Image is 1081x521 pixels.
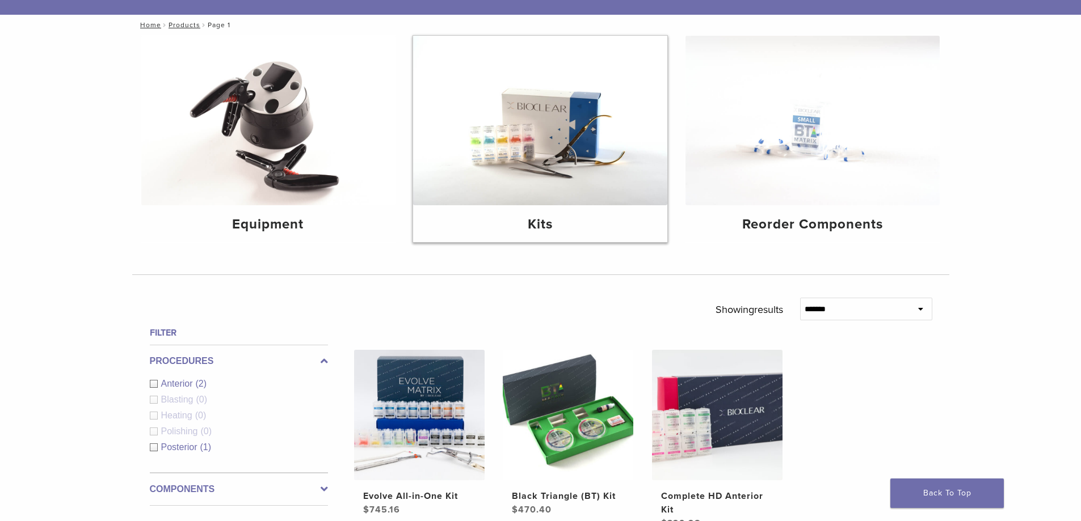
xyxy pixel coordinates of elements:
span: Posterior [161,442,200,452]
label: Procedures [150,354,328,368]
img: Complete HD Anterior Kit [652,350,783,480]
a: Home [137,21,161,29]
img: Black Triangle (BT) Kit [503,350,633,480]
span: Blasting [161,395,196,404]
nav: Page 1 [132,15,949,35]
span: $ [512,504,518,515]
h2: Black Triangle (BT) Kit [512,489,624,503]
span: Heating [161,410,195,420]
a: Back To Top [890,478,1004,508]
a: Black Triangle (BT) KitBlack Triangle (BT) Kit $470.40 [502,350,634,516]
span: (2) [196,379,207,388]
h4: Reorder Components [695,214,931,235]
a: Evolve All-in-One KitEvolve All-in-One Kit $745.16 [354,350,486,516]
a: Reorder Components [685,36,940,242]
span: (0) [200,426,212,436]
span: Anterior [161,379,196,388]
a: Kits [413,36,667,242]
bdi: 745.16 [363,504,400,515]
span: / [161,22,169,28]
span: (1) [200,442,212,452]
span: (0) [195,410,207,420]
span: $ [363,504,369,515]
bdi: 470.40 [512,504,552,515]
p: Showing results [716,298,783,321]
h2: Complete HD Anterior Kit [661,489,773,516]
h2: Evolve All-in-One Kit [363,489,476,503]
span: / [200,22,208,28]
h4: Equipment [150,214,386,235]
h4: Kits [422,214,658,235]
span: Polishing [161,426,201,436]
a: Equipment [141,36,396,242]
label: Components [150,482,328,496]
img: Evolve All-in-One Kit [354,350,485,480]
img: Equipment [141,36,396,205]
h4: Filter [150,326,328,340]
span: (0) [196,395,207,404]
img: Reorder Components [685,36,940,205]
a: Products [169,21,200,29]
img: Kits [413,36,667,205]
